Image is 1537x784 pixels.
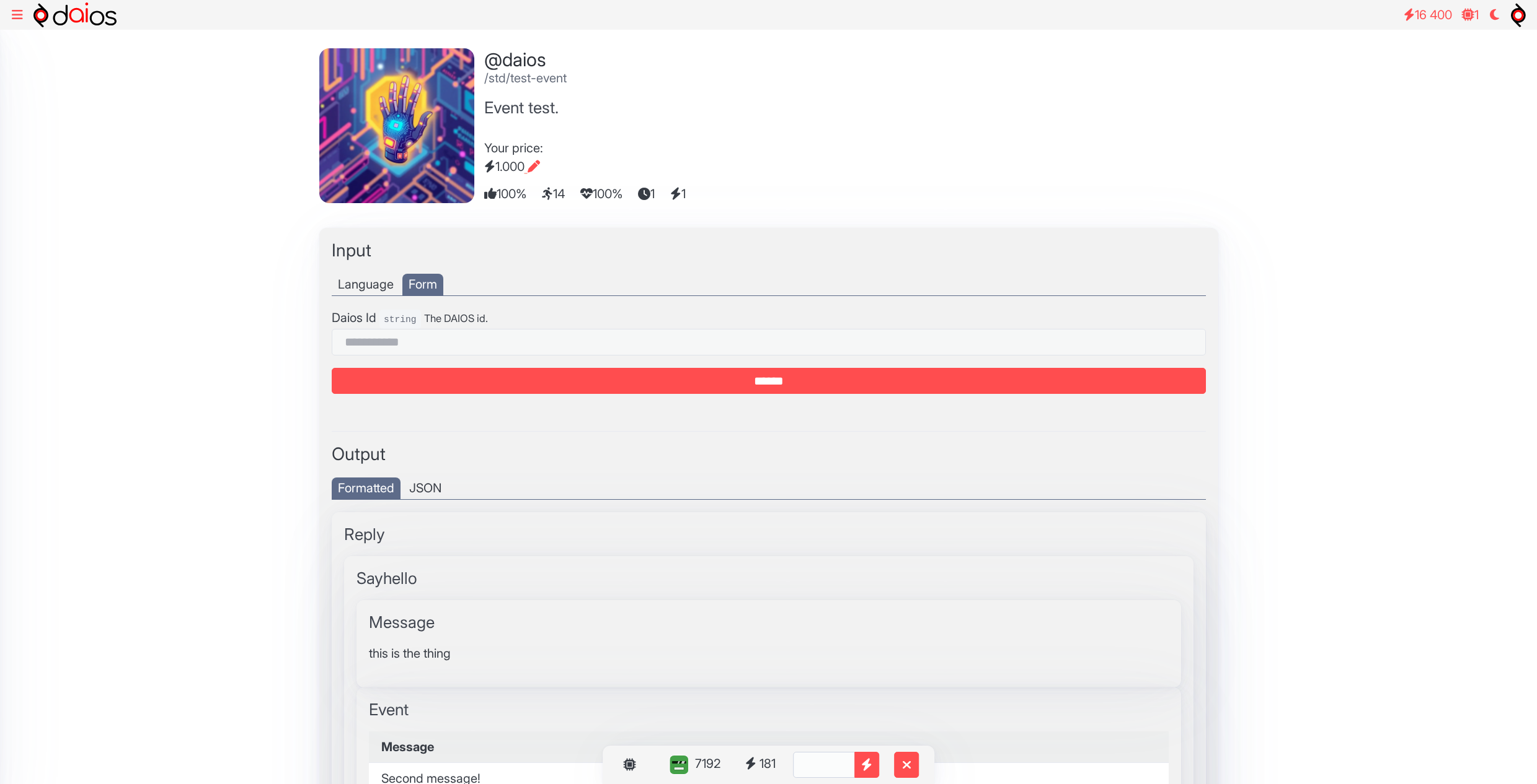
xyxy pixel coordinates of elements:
[357,568,1181,588] h3: Sayhello
[332,444,1206,465] h2: Output
[379,310,422,329] code: string
[332,240,1206,261] h2: Input
[1474,7,1479,22] span: 1
[638,185,667,203] span: 1
[1415,7,1452,22] span: 16 400
[369,612,1169,632] h3: Message
[332,477,401,499] div: Formatted
[332,310,376,325] span: Daios Id
[484,185,539,203] span: 100%
[424,312,488,324] small: The DAIOS id.
[580,185,635,203] span: 100%
[484,71,698,85] h2: /std/test-event
[484,157,698,176] div: 1.000
[332,274,400,295] div: Language
[33,2,117,27] img: logo-h.svg
[369,644,1169,663] p: this is the thing
[484,48,698,71] h1: @daios
[1511,2,1526,27] img: symbol.svg
[403,477,448,499] div: JSON
[1397,2,1458,27] a: 16 400
[484,139,698,176] div: Your price:
[542,185,577,203] span: 14
[381,739,434,754] strong: Message
[484,98,698,117] h3: Event test.
[1456,2,1485,27] a: 1
[344,525,1194,544] h3: Reply
[402,274,443,295] div: Form
[670,185,698,203] span: 1
[369,700,1169,719] h3: Event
